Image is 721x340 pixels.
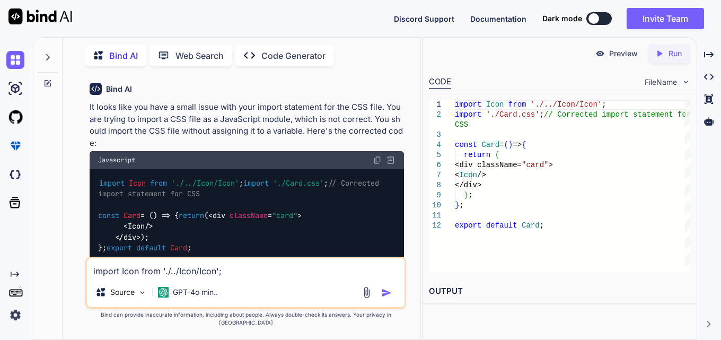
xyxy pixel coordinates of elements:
span: // Corrected import statement for CSS [98,178,383,198]
span: from [150,178,167,188]
h6: Bind AI [106,84,132,94]
span: < /> [124,222,153,231]
span: </div> [455,181,481,189]
span: } [455,201,459,210]
span: <div className= [455,161,522,169]
span: export [107,243,132,252]
p: Source [110,287,135,298]
span: Card [124,211,140,220]
span: import [455,110,481,119]
span: ; [539,221,543,230]
span: const [98,211,119,220]
span: ( [504,141,508,149]
span: className [230,211,268,220]
span: // Corrected import statement for [544,110,691,119]
span: from [508,100,526,109]
span: default [136,243,166,252]
img: copy [373,156,382,164]
span: ; [602,100,606,109]
img: Bind AI [8,8,72,24]
span: default [486,221,517,230]
span: => [513,141,522,149]
h2: OUTPUT [423,279,697,304]
img: Open in Browser [386,155,395,165]
span: Dark mode [542,13,582,24]
div: 1 [429,100,441,110]
img: chevron down [681,77,690,86]
span: = [499,141,504,149]
div: 5 [429,150,441,160]
div: 3 [429,130,441,140]
span: Icon [459,171,477,179]
span: > [548,161,552,169]
span: Icon [486,100,504,109]
button: Discord Support [394,13,454,24]
span: Icon [129,178,146,188]
span: Discord Support [394,14,454,23]
img: GPT-4o mini [158,287,169,298]
span: FileName [645,77,677,88]
span: import [455,100,481,109]
span: const [455,141,477,149]
span: ; [468,191,472,199]
code: ; ; = ( ) => { ( ); }; ; [98,178,383,254]
img: Pick Models [138,288,147,297]
span: ( [495,151,499,159]
span: CSS [455,120,468,129]
img: chat [6,51,24,69]
span: Icon [128,222,145,231]
span: import [243,178,269,188]
img: githubLight [6,108,24,126]
span: return [463,151,490,159]
img: premium [6,137,24,155]
span: './Card.css' [273,178,324,188]
span: ) [508,141,512,149]
p: Run [669,48,682,59]
span: import [99,178,125,188]
span: './Card.css' [486,110,539,119]
div: 7 [429,170,441,180]
p: Bind can provide inaccurate information, including about people. Always double-check its answers.... [85,311,406,327]
img: ai-studio [6,80,24,98]
span: export [455,221,481,230]
span: "card" [272,211,297,220]
button: Invite Team [627,8,704,29]
span: </ > [115,232,140,242]
span: Card [170,243,187,252]
img: icon [381,287,392,298]
span: Card [481,141,499,149]
div: 6 [429,160,441,170]
img: preview [595,49,605,58]
span: Documentation [470,14,526,23]
span: { [522,141,526,149]
p: Web Search [175,49,224,62]
div: 12 [429,221,441,231]
span: Card [522,221,540,230]
p: Preview [609,48,638,59]
p: Code Generator [261,49,326,62]
span: './../Icon/Icon' [171,178,239,188]
div: 11 [429,211,441,221]
span: ; [539,110,543,119]
span: ) [463,191,468,199]
span: < [455,171,459,179]
span: Javascript [98,156,135,164]
span: return [179,211,204,220]
span: './../Icon/Icon' [530,100,601,109]
p: GPT-4o min.. [173,287,218,298]
span: div [213,211,225,220]
div: 2 [429,110,441,120]
span: /> [477,171,486,179]
p: It looks like you have a small issue with your import statement for the CSS file. You are trying ... [90,101,403,149]
div: 4 [429,140,441,150]
div: 8 [429,180,441,190]
span: < = > [208,211,302,220]
img: attachment [360,286,373,299]
span: "card" [522,161,548,169]
img: settings [6,306,24,324]
span: ; [459,201,463,210]
span: div [124,232,136,242]
img: darkCloudIdeIcon [6,165,24,184]
button: Documentation [470,13,526,24]
div: 10 [429,200,441,211]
